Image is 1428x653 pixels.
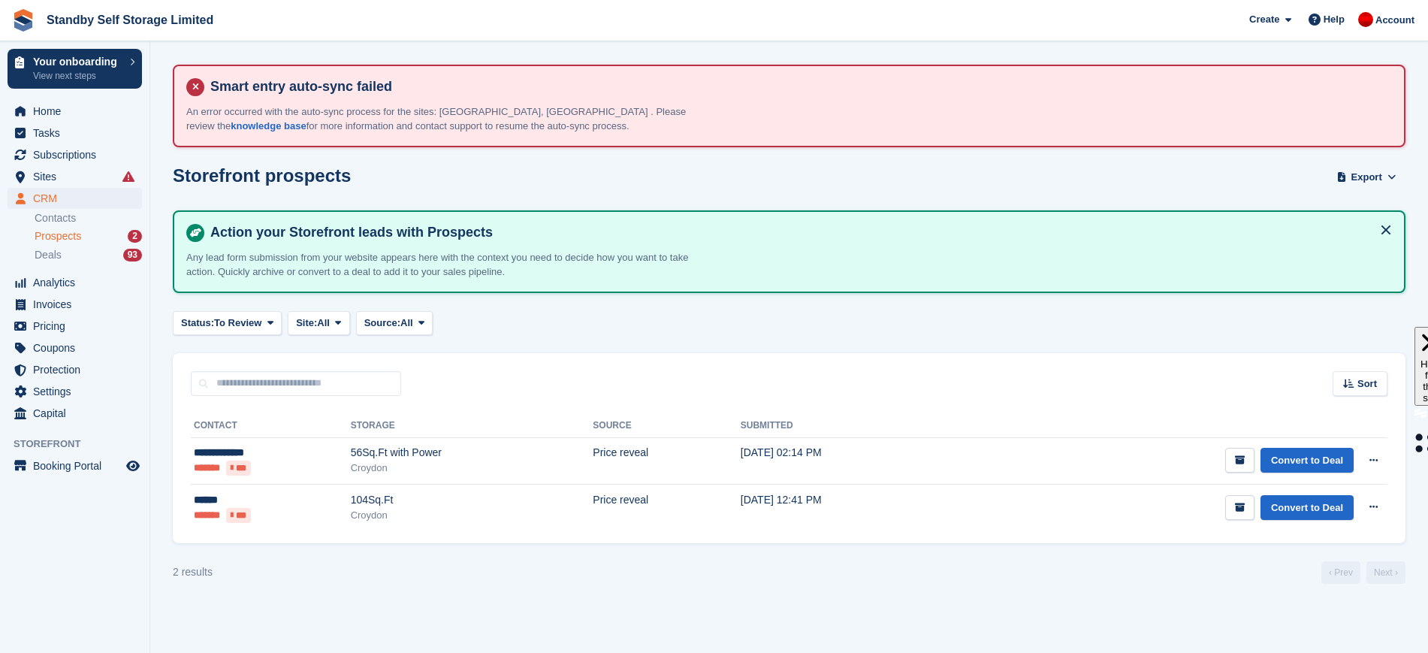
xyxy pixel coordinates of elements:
p: View next steps [33,69,122,83]
td: [DATE] 12:41 PM [741,485,956,531]
a: Previous [1321,561,1360,584]
a: menu [8,294,142,315]
a: Contacts [35,211,142,225]
td: Price reveal [593,437,740,485]
span: Deals [35,248,62,262]
span: Tasks [33,122,123,144]
span: Status: [181,316,214,331]
span: Create [1249,12,1279,27]
a: menu [8,455,142,476]
a: menu [8,337,142,358]
h1: Storefront prospects [173,165,351,186]
button: Export [1333,165,1399,190]
a: menu [8,144,142,165]
a: menu [8,403,142,424]
a: menu [8,272,142,293]
a: Convert to Deal [1260,495,1354,520]
button: Source: All [356,311,433,336]
h4: Smart entry auto-sync failed [204,78,1392,95]
a: Convert to Deal [1260,448,1354,473]
a: menu [8,188,142,209]
a: Your onboarding View next steps [8,49,142,89]
div: 56Sq.Ft with Power [351,445,593,461]
span: Capital [33,403,123,424]
a: menu [8,166,142,187]
span: CRM [33,188,123,209]
span: Site: [296,316,317,331]
span: Home [33,101,123,122]
a: Deals 93 [35,247,142,263]
div: Croydon [351,508,593,523]
span: Help [1324,12,1345,27]
a: Standby Self Storage Limited [41,8,219,32]
span: Account [1375,13,1414,28]
span: Coupons [33,337,123,358]
p: Any lead form submission from your website appears here with the context you need to decide how y... [186,250,712,280]
th: Storage [351,414,593,438]
a: menu [8,381,142,402]
th: Source [593,414,740,438]
a: menu [8,359,142,380]
a: menu [8,122,142,144]
td: Price reveal [593,485,740,531]
p: Your onboarding [33,56,122,67]
img: stora-icon-8386f47178a22dfd0bd8f6a31ec36ba5ce8667c1dd55bd0f319d3a0aa187defe.svg [12,9,35,32]
span: All [400,316,413,331]
div: Croydon [351,461,593,476]
th: Contact [191,414,351,438]
p: An error occurred with the auto-sync process for the sites: [GEOGRAPHIC_DATA], [GEOGRAPHIC_DATA] ... [186,104,712,134]
span: Settings [33,381,123,402]
a: Prospects 2 [35,228,142,244]
span: Storefront [14,437,149,452]
span: All [317,316,330,331]
nav: Page [1318,561,1408,584]
span: Sites [33,166,123,187]
div: 2 [128,230,142,243]
div: 104Sq.Ft [351,492,593,508]
a: menu [8,316,142,337]
button: Status: To Review [173,311,282,336]
span: Analytics [33,272,123,293]
h4: Action your Storefront leads with Prospects [204,224,1392,241]
div: 93 [123,249,142,262]
span: Booking Portal [33,455,123,476]
span: Pricing [33,316,123,337]
div: 2 results [173,564,213,580]
td: [DATE] 02:14 PM [741,437,956,485]
span: Sort [1357,376,1377,391]
a: Next [1366,561,1405,584]
th: Submitted [741,414,956,438]
span: Export [1351,170,1382,185]
i: Smart entry sync failures have occurred [122,171,134,183]
a: menu [8,101,142,122]
span: Subscriptions [33,144,123,165]
a: Preview store [124,457,142,475]
button: Site: All [288,311,350,336]
a: knowledge base [231,120,306,132]
span: Source: [364,316,400,331]
span: Protection [33,359,123,380]
img: Aaron Winter [1358,12,1373,27]
span: To Review [214,316,261,331]
span: Prospects [35,229,81,243]
span: Invoices [33,294,123,315]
